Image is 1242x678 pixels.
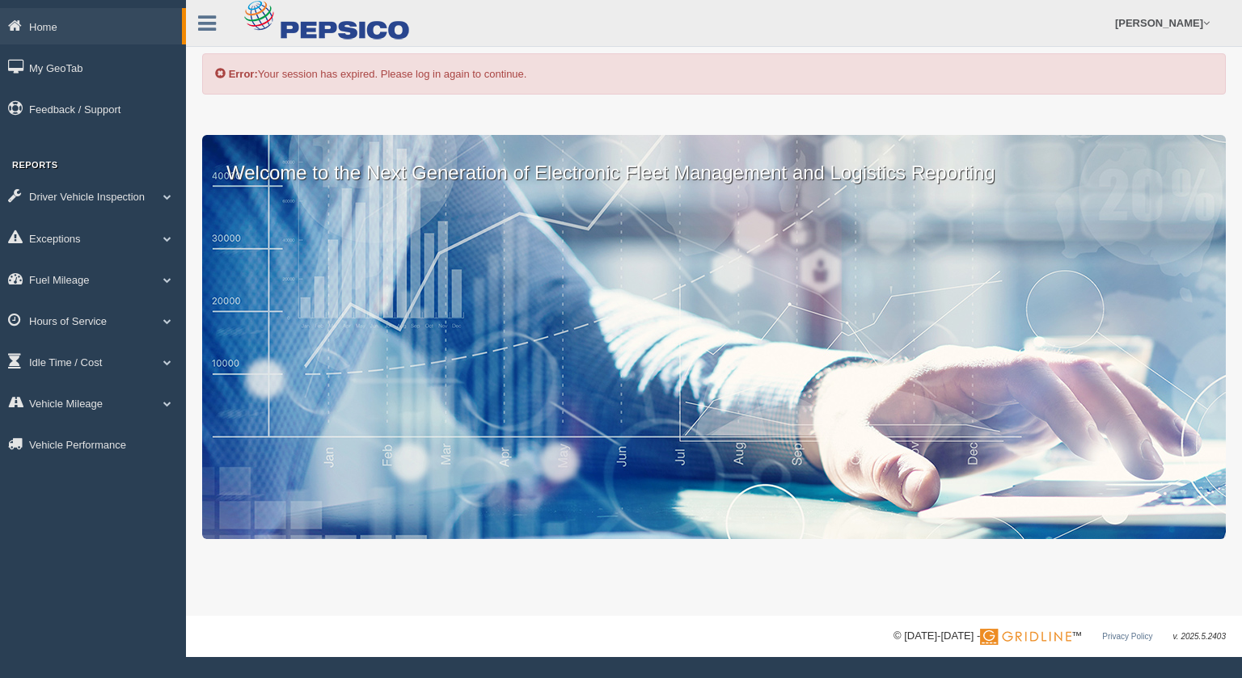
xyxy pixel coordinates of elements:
[229,68,258,80] b: Error:
[1102,632,1152,641] a: Privacy Policy
[980,629,1071,645] img: Gridline
[202,135,1226,187] p: Welcome to the Next Generation of Electronic Fleet Management and Logistics Reporting
[202,53,1226,95] div: Your session has expired. Please log in again to continue.
[893,628,1226,645] div: © [DATE]-[DATE] - ™
[1173,632,1226,641] span: v. 2025.5.2403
